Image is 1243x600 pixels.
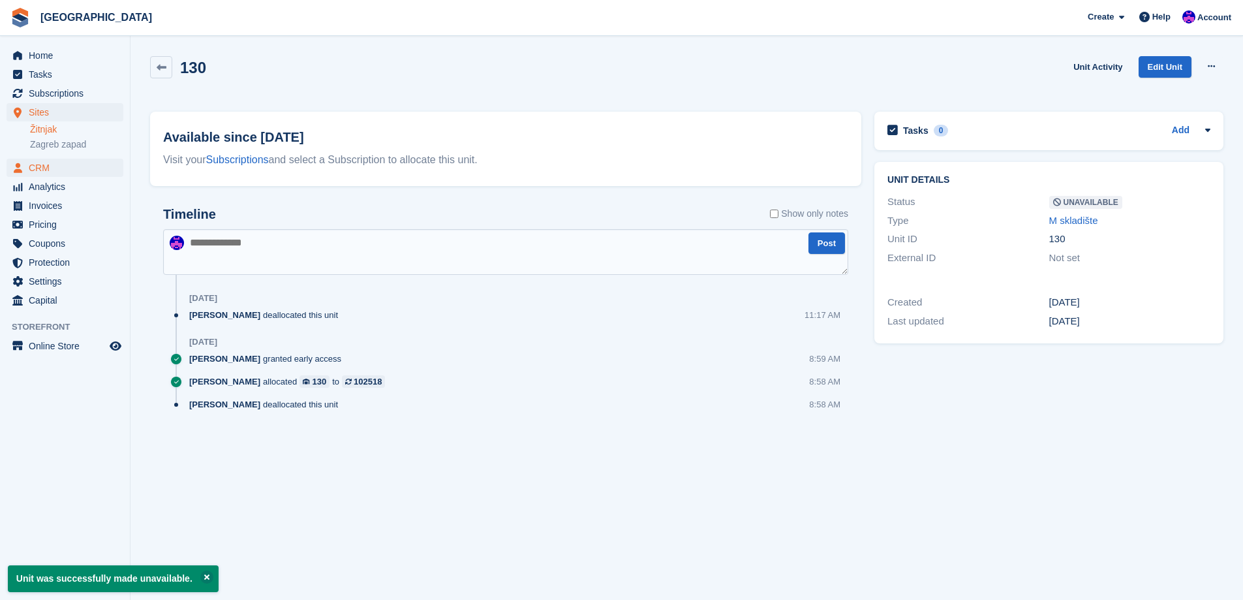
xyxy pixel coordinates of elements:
[342,375,385,388] a: 102518
[29,103,107,121] span: Sites
[189,353,348,365] div: granted early access
[189,293,217,304] div: [DATE]
[189,353,260,365] span: [PERSON_NAME]
[809,375,840,388] div: 8:58 AM
[7,84,123,103] a: menu
[29,253,107,272] span: Protection
[770,207,778,221] input: Show only notes
[30,123,123,136] a: Žitnjak
[12,321,130,334] span: Storefront
[29,159,107,177] span: CRM
[189,375,260,388] span: [PERSON_NAME]
[805,309,840,321] div: 11:17 AM
[1152,10,1171,24] span: Help
[1049,314,1210,329] div: [DATE]
[29,46,107,65] span: Home
[887,314,1049,329] div: Last updated
[1088,10,1114,24] span: Create
[1182,10,1195,24] img: Ivan Gačić
[7,178,123,196] a: menu
[809,353,840,365] div: 8:59 AM
[7,103,123,121] a: menu
[180,59,206,76] h2: 130
[7,337,123,355] a: menu
[29,178,107,196] span: Analytics
[189,375,391,388] div: allocated to
[7,291,123,309] a: menu
[887,251,1049,266] div: External ID
[887,213,1049,229] div: Type
[8,565,219,592] p: Unit was successfully made unavailable.
[29,197,107,215] span: Invoices
[7,272,123,291] a: menu
[163,207,216,222] h2: Timeline
[1049,295,1210,310] div: [DATE]
[29,65,107,84] span: Tasks
[30,138,123,151] a: Zagreb zapad
[170,236,184,250] img: Ivan Gačić
[7,253,123,272] a: menu
[887,195,1049,210] div: Status
[189,309,345,321] div: deallocated this unit
[7,159,123,177] a: menu
[206,154,269,165] a: Subscriptions
[189,309,260,321] span: [PERSON_NAME]
[163,152,848,168] div: Visit your and select a Subscription to allocate this unit.
[934,125,949,136] div: 0
[7,65,123,84] a: menu
[354,375,382,388] div: 102518
[35,7,157,28] a: [GEOGRAPHIC_DATA]
[809,398,840,411] div: 8:58 AM
[7,234,123,253] a: menu
[10,8,30,27] img: stora-icon-8386f47178a22dfd0bd8f6a31ec36ba5ce8667c1dd55bd0f319d3a0aa187defe.svg
[313,375,327,388] div: 130
[189,398,345,411] div: deallocated this unit
[29,272,107,291] span: Settings
[29,291,107,309] span: Capital
[1049,232,1210,247] div: 130
[770,207,848,221] label: Show only notes
[1049,251,1210,266] div: Not set
[1172,123,1189,138] a: Add
[189,398,260,411] span: [PERSON_NAME]
[903,125,928,136] h2: Tasks
[189,337,217,347] div: [DATE]
[1049,215,1098,226] a: M skladište
[29,234,107,253] span: Coupons
[7,215,123,234] a: menu
[29,337,107,355] span: Online Store
[887,175,1210,185] h2: Unit details
[7,197,123,215] a: menu
[1068,56,1128,78] a: Unit Activity
[1139,56,1191,78] a: Edit Unit
[29,215,107,234] span: Pricing
[808,232,845,254] button: Post
[887,295,1049,310] div: Created
[29,84,107,103] span: Subscriptions
[163,127,848,147] h2: Available since [DATE]
[299,375,330,388] a: 130
[1049,196,1122,209] span: Unavailable
[108,338,123,354] a: Preview store
[1197,11,1231,24] span: Account
[7,46,123,65] a: menu
[887,232,1049,247] div: Unit ID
